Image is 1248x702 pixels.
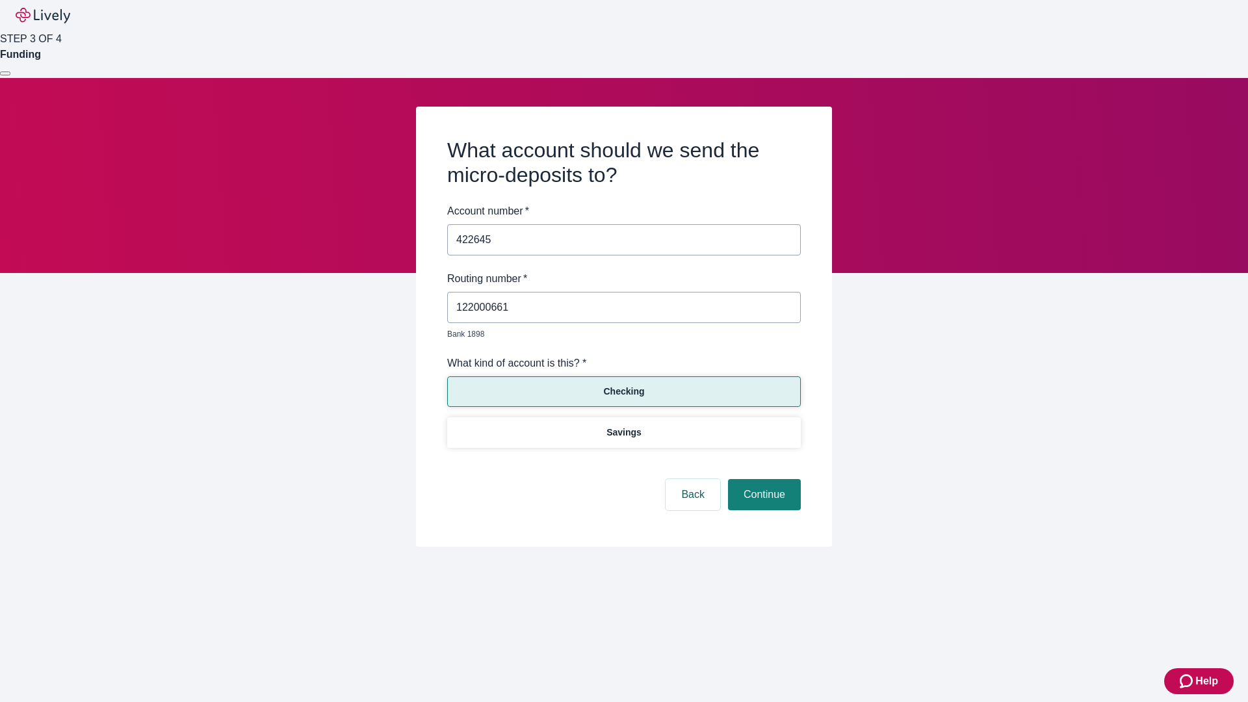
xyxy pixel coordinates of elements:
button: Checking [447,376,801,407]
button: Savings [447,417,801,448]
button: Back [666,479,720,510]
label: What kind of account is this? * [447,356,586,371]
button: Continue [728,479,801,510]
span: Help [1195,673,1218,689]
p: Savings [606,426,642,439]
h2: What account should we send the micro-deposits to? [447,138,801,188]
button: Zendesk support iconHelp [1164,668,1234,694]
label: Routing number [447,271,527,287]
svg: Zendesk support icon [1180,673,1195,689]
p: Checking [603,385,644,398]
img: Lively [16,8,70,23]
p: Bank 1898 [447,328,792,340]
label: Account number [447,203,529,219]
